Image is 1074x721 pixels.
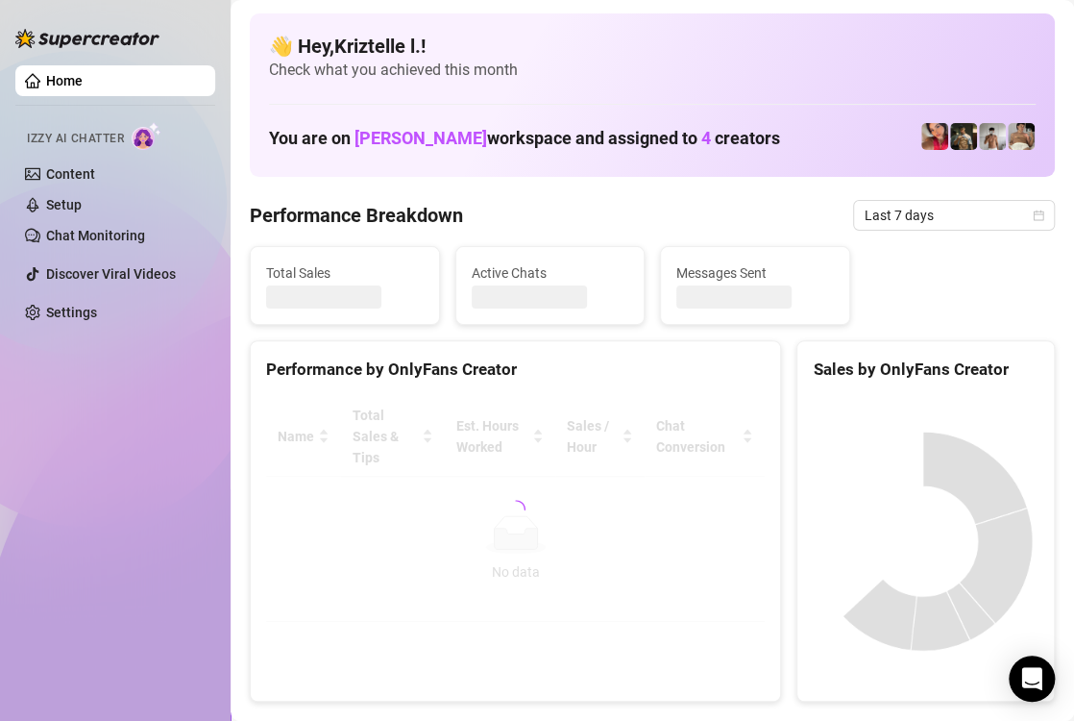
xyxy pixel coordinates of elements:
[250,202,463,229] h4: Performance Breakdown
[979,123,1006,150] img: aussieboy_j
[505,499,526,520] span: loading
[921,123,948,150] img: Vanessa
[1008,123,1035,150] img: Aussieboy_jfree
[354,128,487,148] span: [PERSON_NAME]
[46,73,83,88] a: Home
[46,197,82,212] a: Setup
[472,262,629,284] span: Active Chats
[701,128,711,148] span: 4
[46,305,97,320] a: Settings
[269,60,1036,81] span: Check what you achieved this month
[1033,210,1044,221] span: calendar
[676,262,834,284] span: Messages Sent
[813,357,1038,383] div: Sales by OnlyFans Creator
[266,262,424,284] span: Total Sales
[269,33,1036,60] h4: 👋 Hey, Kriztelle l. !
[46,266,176,282] a: Discover Viral Videos
[27,130,124,148] span: Izzy AI Chatter
[46,228,145,243] a: Chat Monitoring
[865,201,1043,230] span: Last 7 days
[1009,656,1055,702] div: Open Intercom Messenger
[269,128,780,149] h1: You are on workspace and assigned to creators
[266,357,765,383] div: Performance by OnlyFans Creator
[15,29,159,48] img: logo-BBDzfeDw.svg
[950,123,977,150] img: Tony
[46,166,95,182] a: Content
[132,122,161,150] img: AI Chatter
